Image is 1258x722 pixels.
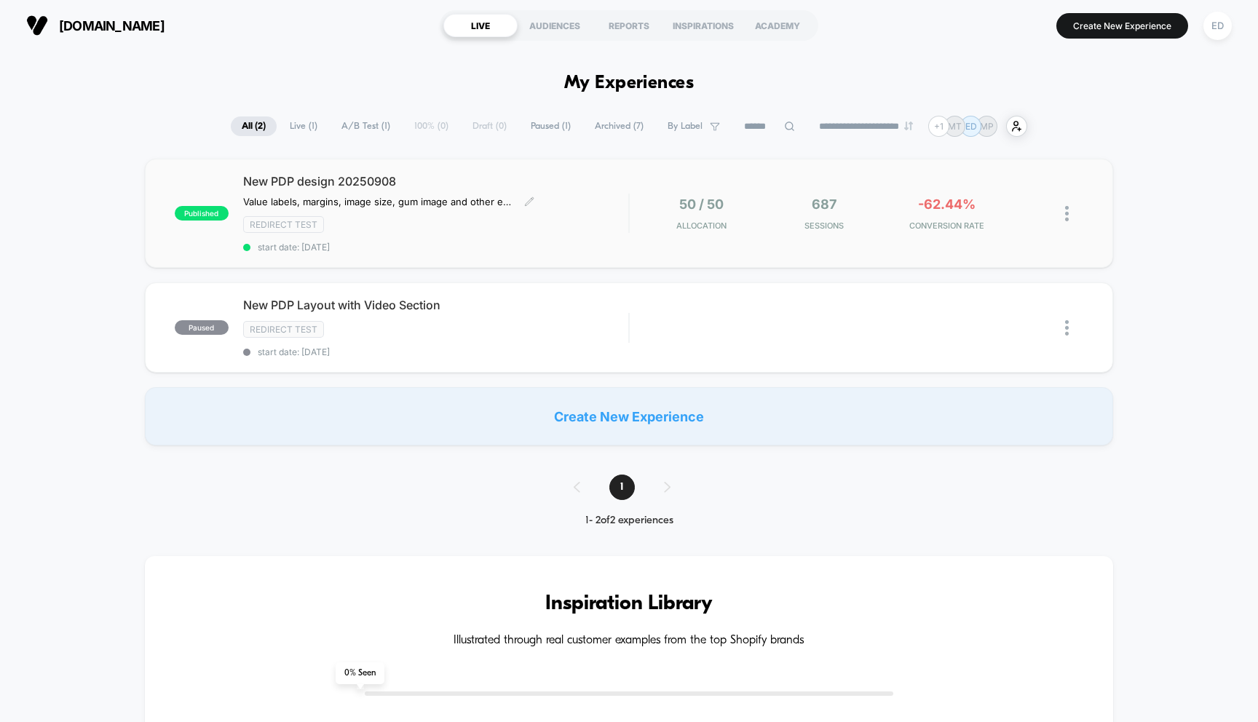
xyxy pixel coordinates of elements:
button: ED [1199,11,1236,41]
div: 1 - 2 of 2 experiences [559,515,700,527]
span: 687 [812,197,836,212]
span: New PDP Layout with Video Section [243,298,629,312]
h3: Inspiration Library [189,592,1070,616]
h1: My Experiences [564,73,695,94]
img: end [904,122,913,130]
span: New PDP design 20250908 [243,174,629,189]
div: Create New Experience [145,387,1114,445]
div: REPORTS [592,14,666,37]
span: Paused ( 1 ) [520,116,582,136]
span: published [175,206,229,221]
span: -62.44% [918,197,976,212]
span: [DOMAIN_NAME] [59,18,165,33]
img: Visually logo [26,15,48,36]
span: 0 % Seen [336,662,384,684]
span: Redirect Test [243,216,324,233]
div: ED [1203,12,1232,40]
div: LIVE [443,14,518,37]
img: close [1065,206,1069,221]
span: start date: [DATE] [243,346,629,357]
span: By Label [668,121,703,132]
span: 1 [609,475,635,500]
p: MP [980,121,994,132]
span: A/B Test ( 1 ) [331,116,401,136]
span: Sessions [767,221,882,231]
span: 50 / 50 [679,197,724,212]
span: paused [175,320,229,335]
button: Create New Experience [1056,13,1188,39]
span: Archived ( 7 ) [584,116,654,136]
span: Redirect Test [243,321,324,338]
div: + 1 [928,116,949,137]
p: ED [965,121,977,132]
span: Live ( 1 ) [279,116,328,136]
span: Allocation [676,221,727,231]
span: start date: [DATE] [243,242,629,253]
h4: Illustrated through real customer examples from the top Shopify brands [189,634,1070,648]
span: Value labels, margins, image size, gum image and other edits [243,196,513,207]
div: INSPIRATIONS [666,14,740,37]
p: MT [948,121,962,132]
img: close [1065,320,1069,336]
span: CONVERSION RATE [889,221,1004,231]
div: ACADEMY [740,14,815,37]
div: AUDIENCES [518,14,592,37]
span: All ( 2 ) [231,116,277,136]
button: [DOMAIN_NAME] [22,14,169,37]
